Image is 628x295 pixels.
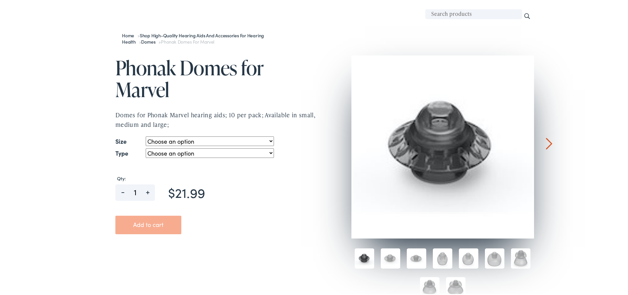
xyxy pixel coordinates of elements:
bdi: 21.99 [168,182,205,201]
span: » » » [122,31,264,44]
span: + [140,183,155,194]
a: Home [122,31,137,38]
img: Phonak Marvel open medium dome hearing aids accessory [381,247,400,268]
span: Phonak Domes for Marvel [161,37,214,44]
input: Search products [425,8,522,18]
span: $ [168,182,175,201]
h1: Phonak Domes for Marvel [115,56,316,99]
img: 054-0785 [351,55,534,238]
input: Search [523,12,531,19]
img: The Phonak Domes for Marvel hearing aids sold by Estes Audiology. [355,247,374,268]
img: Phonak Marvel vented large dome hearing aids accessory [485,247,504,268]
a: Domes [141,37,159,44]
a: Shop High-Quality Hearing Aids and Accessories for Hearing Health [122,31,264,44]
span: - [115,183,130,194]
img: 054-0787 [407,247,426,268]
label: Qty: [115,175,315,180]
img: Phonak Marvel vented medium dome hearing aids accessory [459,247,478,268]
p: Domes for Phonak Marvel hearing aids; 10 per pack; Available in small, medium and large; [115,109,316,129]
img: Phonak Marvel vented small dome hearing aids accessory [433,247,452,268]
label: Size [115,134,127,146]
label: Type [115,146,128,158]
img: Phonak Marvel power medium dome hearing aids accessory [511,247,530,268]
button: Add to cart [115,215,181,233]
